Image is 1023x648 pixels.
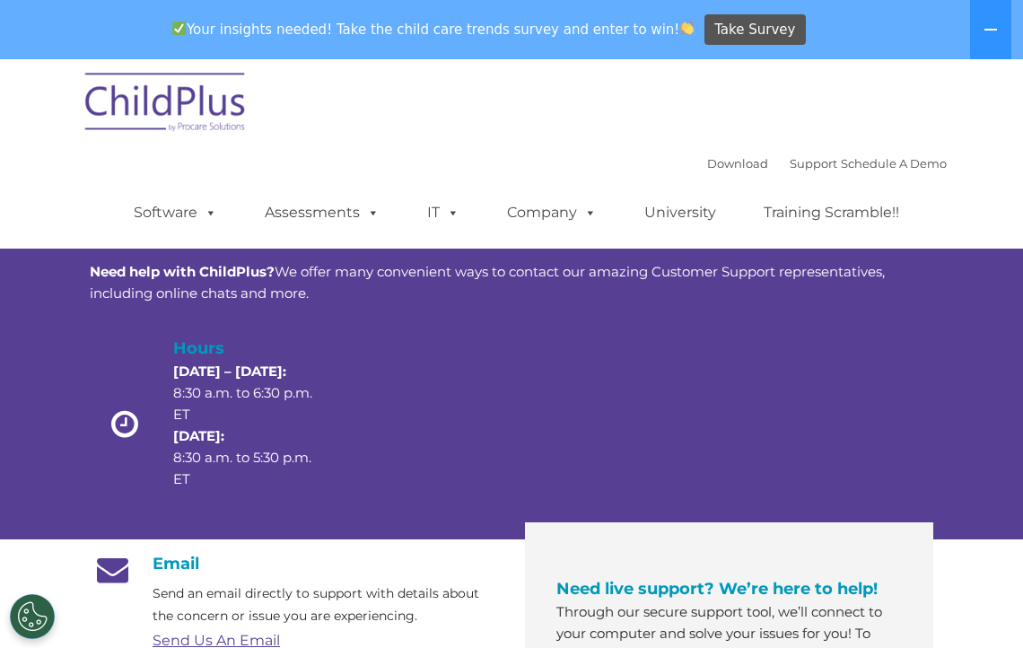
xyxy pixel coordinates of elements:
a: Support [790,156,837,171]
p: Send an email directly to support with details about the concern or issue you are experiencing. [153,582,498,627]
a: Schedule A Demo [841,156,947,171]
a: Take Survey [704,14,806,46]
p: 8:30 a.m. to 6:30 p.m. ET 8:30 a.m. to 5:30 p.m. ET [173,361,315,490]
h4: Email [90,554,498,574]
a: IT [409,195,477,231]
span: Need live support? We’re here to help! [556,579,878,599]
button: Cookies Settings [10,594,55,639]
a: Download [707,156,768,171]
a: Software [116,195,235,231]
span: Your insights needed! Take the child care trends survey and enter to win! [164,12,702,47]
h4: Hours [173,336,315,361]
font: | [707,156,947,171]
img: ChildPlus by Procare Solutions [76,60,256,150]
a: Training Scramble!! [746,195,917,231]
strong: Need help with ChildPlus? [90,263,275,280]
a: Company [489,195,615,231]
span: Take Survey [714,14,795,46]
strong: [DATE] – [DATE]: [173,363,286,380]
span: We offer many convenient ways to contact our amazing Customer Support representatives, including ... [90,263,885,302]
img: ✅ [172,22,186,35]
a: Assessments [247,195,398,231]
a: University [626,195,734,231]
img: 👏 [680,22,694,35]
strong: [DATE]: [173,427,224,444]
